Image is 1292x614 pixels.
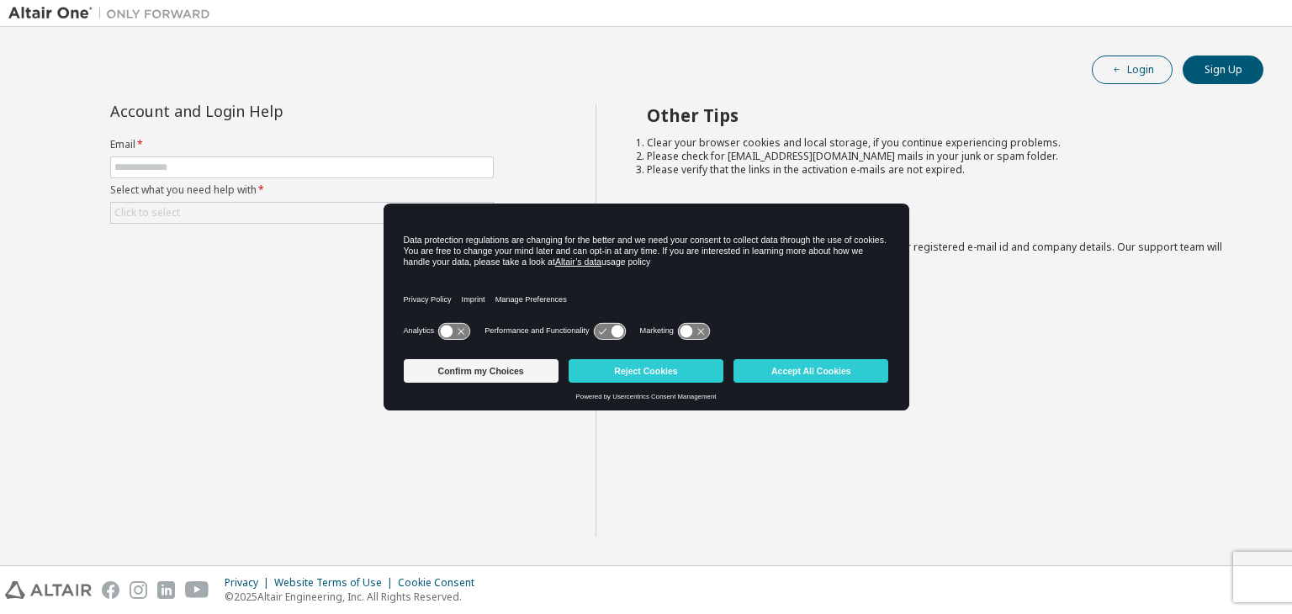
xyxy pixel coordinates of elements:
[114,206,180,220] div: Click to select
[647,150,1234,163] li: Please check for [EMAIL_ADDRESS][DOMAIN_NAME] mails in your junk or spam folder.
[647,240,1222,267] span: with a brief description of the problem, your registered e-mail id and company details. Our suppo...
[647,104,1234,126] h2: Other Tips
[110,138,494,151] label: Email
[130,581,147,599] img: instagram.svg
[8,5,219,22] img: Altair One
[110,104,417,118] div: Account and Login Help
[398,576,484,590] div: Cookie Consent
[647,163,1234,177] li: Please verify that the links in the activation e-mails are not expired.
[647,209,1234,230] h2: Not sure how to login?
[102,581,119,599] img: facebook.svg
[110,183,494,197] label: Select what you need help with
[647,136,1234,150] li: Clear your browser cookies and local storage, if you continue experiencing problems.
[5,581,92,599] img: altair_logo.svg
[111,203,493,223] div: Click to select
[157,581,175,599] img: linkedin.svg
[274,576,398,590] div: Website Terms of Use
[225,576,274,590] div: Privacy
[1092,56,1173,84] button: Login
[185,581,209,599] img: youtube.svg
[1183,56,1263,84] button: Sign Up
[225,590,484,604] p: © 2025 Altair Engineering, Inc. All Rights Reserved.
